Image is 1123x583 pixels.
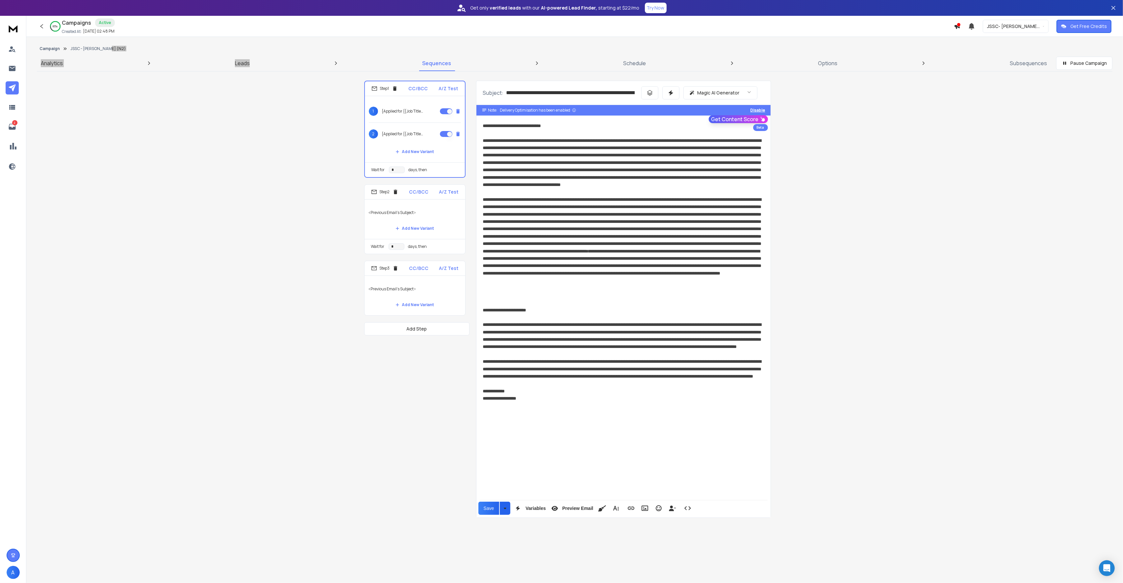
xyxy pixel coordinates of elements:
a: Leads [231,55,254,71]
div: Step 3 [371,265,398,271]
p: A/Z Test [439,189,459,195]
p: days, then [408,244,427,249]
li: Step2CC/BCCA/Z Test<Previous Email's Subject>Add New VariantWait fordays, then [364,184,466,254]
div: Step 1 [371,86,398,92]
p: {Applied for {{Job Title}} at {{companyName|your organization}}|Application for {{Job Title}} at ... [382,109,424,114]
span: Preview Email [561,506,595,511]
p: A/Z Test [439,265,459,272]
p: Get Free Credits [1070,23,1107,30]
button: Get Content Score [709,115,768,123]
p: Wait for [371,244,385,249]
a: Schedule [619,55,650,71]
button: Try Now [645,3,667,13]
button: Add New Variant [390,298,440,311]
strong: AI-powered Lead Finder, [541,5,597,11]
button: Campaign [39,46,60,51]
p: <Previous Email's Subject> [369,280,461,298]
p: Subject: [483,89,504,97]
p: Magic AI Generator [698,90,740,96]
div: Active [95,18,115,27]
p: days, then [409,167,427,172]
a: Subsequences [1006,55,1051,71]
button: Variables [512,502,547,515]
button: Add New Variant [390,145,440,158]
span: 2 [369,129,378,139]
p: CC/BCC [409,265,428,272]
span: Variables [524,506,547,511]
button: Save [478,502,499,515]
p: <Previous Email's Subject> [369,203,461,222]
button: A [7,566,20,579]
button: Magic AI Generator [683,86,757,99]
li: Step1CC/BCCA/Z Test1{Applied for {{Job Title}} at {{companyName|your organization}}|Application f... [364,81,466,178]
p: Sequences [422,59,451,67]
button: Get Free Credits [1057,20,1111,33]
p: Subsequences [1010,59,1047,67]
p: Options [818,59,838,67]
button: Emoticons [652,502,665,515]
p: Try Now [647,5,665,11]
img: logo [7,22,20,35]
div: Step 2 [371,189,398,195]
button: More Text [610,502,622,515]
p: JSSC- [PERSON_NAME], [PERSON_NAME], [PERSON_NAME], [PERSON_NAME], [PERSON_NAME] [987,23,1043,30]
p: CC/BCC [409,189,428,195]
button: Insert Unsubscribe Link [666,502,679,515]
button: Insert Image (Ctrl+P) [639,502,651,515]
a: Options [814,55,842,71]
button: Add Step [364,322,470,335]
li: Step3CC/BCCA/Z Test<Previous Email's Subject>Add New Variant [364,261,466,316]
p: CC/BCC [409,85,428,92]
p: 2 [12,120,17,125]
p: A/Z Test [439,85,458,92]
p: Wait for [371,167,385,172]
p: Leads [235,59,250,67]
button: Insert Link (Ctrl+K) [625,502,637,515]
span: 1 [369,107,378,116]
button: Pause Campaign [1056,57,1112,70]
p: [DATE] 02:48 PM [83,29,115,34]
p: 83 % [53,24,58,28]
a: Sequences [418,55,455,71]
p: Schedule [623,59,646,67]
a: Analytics [37,55,67,71]
button: Disable [751,108,765,113]
strong: verified leads [490,5,521,11]
div: Open Intercom Messenger [1099,560,1115,576]
span: Note: [488,108,498,113]
button: Preview Email [549,502,595,515]
p: {Applied for {{Job Title}} at {{companyName|your organization}}|Application for {{Job Title}} at ... [382,131,424,137]
p: Created At: [62,29,82,34]
p: Analytics [41,59,63,67]
button: Add New Variant [390,222,440,235]
h1: Campaigns [62,19,91,27]
p: Get only with our starting at $22/mo [471,5,640,11]
div: Delivery Optimisation has been enabled [500,108,576,113]
a: 2 [6,120,19,133]
button: Code View [681,502,694,515]
div: Beta [753,124,768,131]
p: JSSC - [PERSON_NAME] (N2) [70,46,126,51]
